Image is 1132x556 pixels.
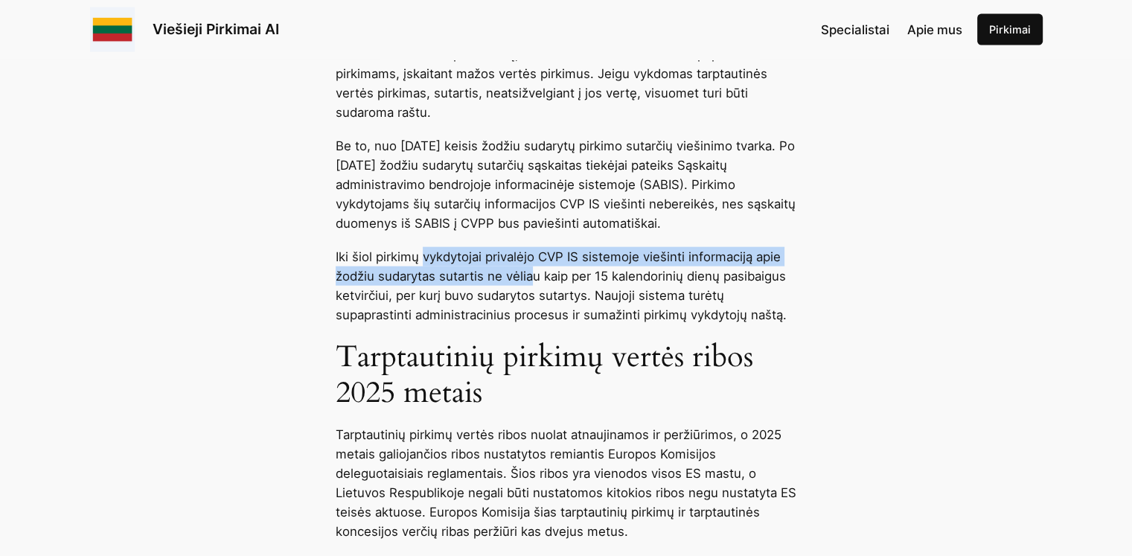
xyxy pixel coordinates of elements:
[336,136,797,233] p: Be to, nuo [DATE] keisis žodžiu sudarytų pirkimo sutarčių viešinimo tvarka. Po [DATE] žodžiu suda...
[153,20,279,38] a: Viešieji Pirkimai AI
[907,22,962,37] span: Apie mus
[336,45,797,122] p: Tačiau svarbu atkreipti dėmesį, kad ši nuostata taikoma tik supaprastintiems pirkimams, įskaitant...
[821,22,889,37] span: Specialistai
[336,339,797,411] h2: Tarptautinių pirkimų vertės ribos 2025 metais
[821,20,889,39] a: Specialistai
[336,425,797,541] p: Tarptautinių pirkimų vertės ribos nuolat atnaujinamos ir peržiūrimos, o 2025 metais galiojančios ...
[336,247,797,325] p: Iki šiol pirkimų vykdytojai privalėjo CVP IS sistemoje viešinti informaciją apie žodžiu sudarytas...
[977,14,1043,45] a: Pirkimai
[821,20,962,39] nav: Navigation
[90,7,135,52] img: Viešieji pirkimai logo
[907,20,962,39] a: Apie mus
